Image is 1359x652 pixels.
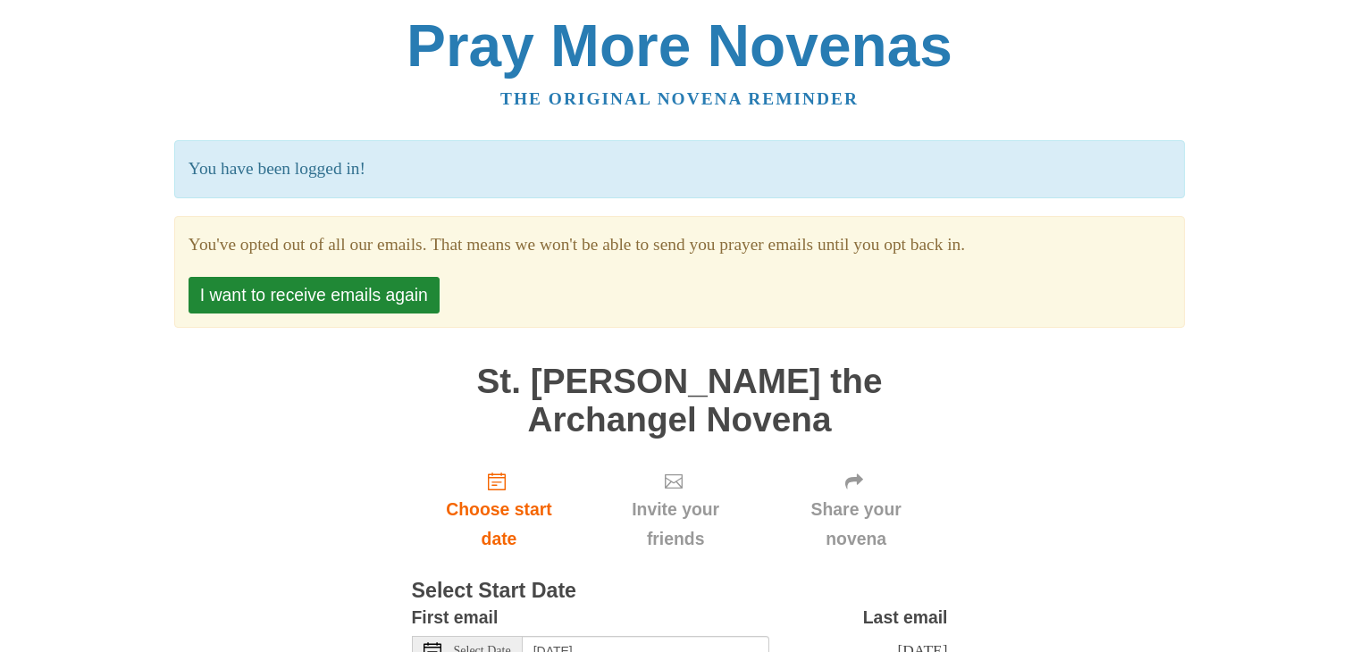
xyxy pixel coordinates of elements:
[174,140,1185,198] p: You have been logged in!
[863,603,948,632] label: Last email
[500,89,859,108] a: The original novena reminder
[412,580,948,603] h3: Select Start Date
[189,230,1170,260] section: You've opted out of all our emails. That means we won't be able to send you prayer emails until y...
[407,13,952,79] a: Pray More Novenas
[765,456,948,563] div: Click "Next" to confirm your start date first.
[189,277,440,313] button: I want to receive emails again
[783,495,930,554] span: Share your novena
[604,495,746,554] span: Invite your friends
[412,456,587,563] a: Choose start date
[430,495,569,554] span: Choose start date
[412,603,499,632] label: First email
[412,363,948,439] h1: St. [PERSON_NAME] the Archangel Novena
[586,456,764,563] div: Click "Next" to confirm your start date first.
